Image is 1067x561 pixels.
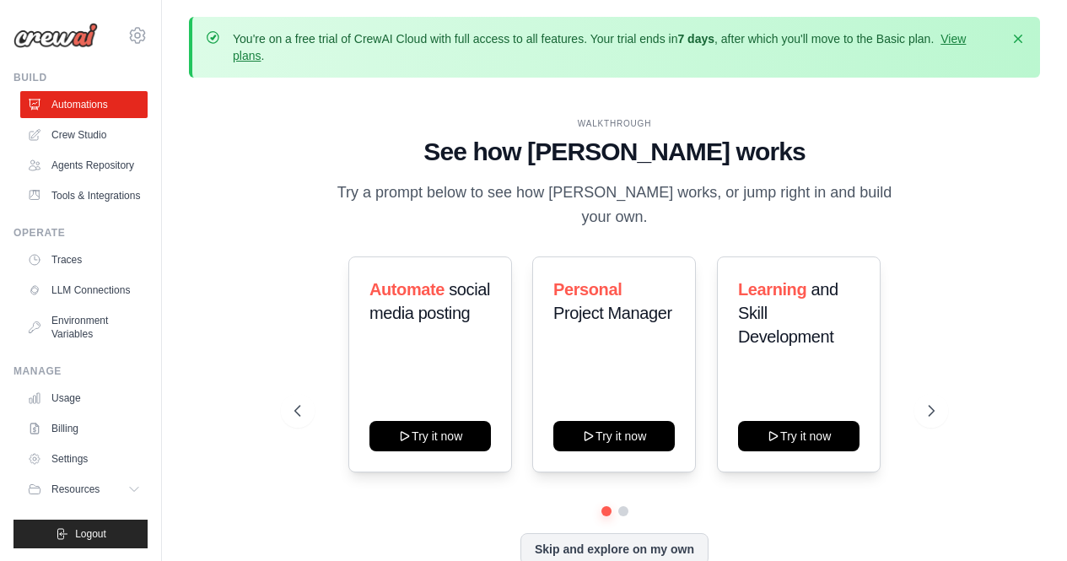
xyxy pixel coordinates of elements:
span: Learning [738,280,806,299]
button: Try it now [738,421,860,451]
h1: See how [PERSON_NAME] works [294,137,935,167]
button: Try it now [553,421,675,451]
a: Traces [20,246,148,273]
a: Agents Repository [20,152,148,179]
span: Personal [553,280,622,299]
div: WALKTHROUGH [294,117,935,130]
button: Logout [13,520,148,548]
a: Settings [20,445,148,472]
a: Environment Variables [20,307,148,348]
button: Try it now [369,421,491,451]
button: Resources [20,476,148,503]
a: Usage [20,385,148,412]
a: Crew Studio [20,121,148,148]
span: Project Manager [553,304,672,322]
span: social media posting [369,280,490,322]
span: and Skill Development [738,280,838,346]
p: You're on a free trial of CrewAI Cloud with full access to all features. Your trial ends in , aft... [233,30,1000,64]
div: Operate [13,226,148,240]
a: Tools & Integrations [20,182,148,209]
span: Logout [75,527,106,541]
a: Billing [20,415,148,442]
strong: 7 days [677,32,714,46]
div: Manage [13,364,148,378]
div: Build [13,71,148,84]
a: Automations [20,91,148,118]
span: Resources [51,483,100,496]
img: Logo [13,23,98,48]
p: Try a prompt below to see how [PERSON_NAME] works, or jump right in and build your own. [331,181,898,230]
a: LLM Connections [20,277,148,304]
span: Automate [369,280,445,299]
